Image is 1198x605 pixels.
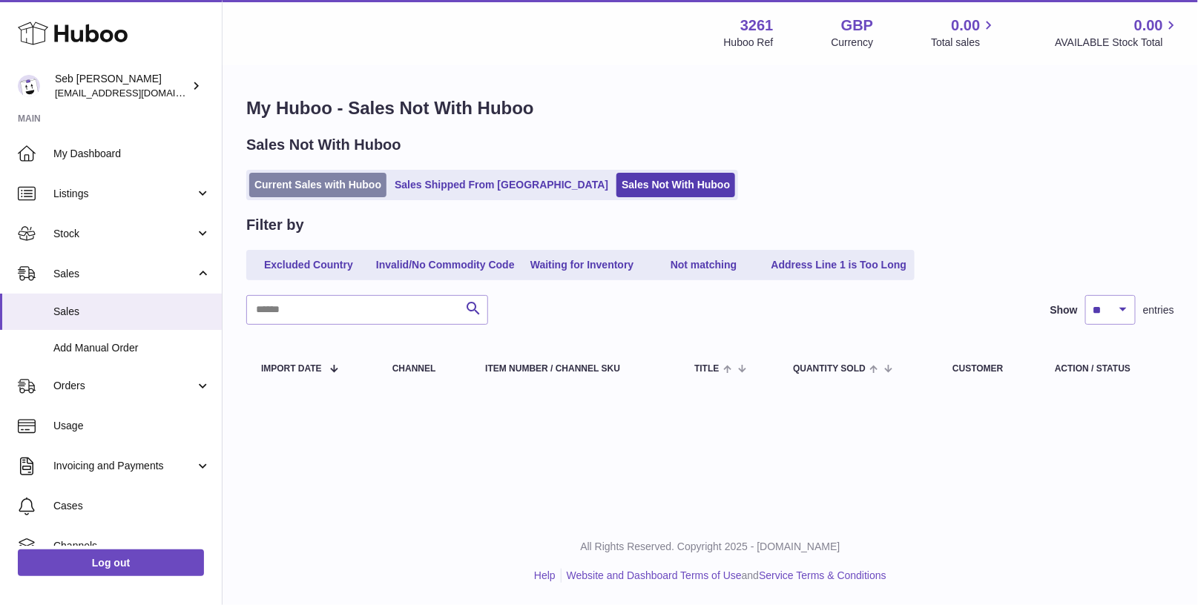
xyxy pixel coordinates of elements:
[534,569,556,581] a: Help
[53,227,195,241] span: Stock
[952,364,1025,374] div: Customer
[724,36,774,50] div: Huboo Ref
[53,459,195,473] span: Invoicing and Payments
[1055,364,1159,374] div: Action / Status
[246,135,401,155] h2: Sales Not With Huboo
[694,364,719,374] span: Title
[562,569,886,583] li: and
[53,267,195,281] span: Sales
[931,36,997,50] span: Total sales
[246,96,1174,120] h1: My Huboo - Sales Not With Huboo
[832,36,874,50] div: Currency
[249,173,386,197] a: Current Sales with Huboo
[261,364,322,374] span: Import date
[485,364,665,374] div: Item Number / Channel SKU
[55,72,188,100] div: Seb [PERSON_NAME]
[1134,16,1163,36] span: 0.00
[616,173,735,197] a: Sales Not With Huboo
[53,187,195,201] span: Listings
[234,540,1186,554] p: All Rights Reserved. Copyright 2025 - [DOMAIN_NAME]
[645,253,763,277] a: Not matching
[53,305,211,319] span: Sales
[931,16,997,50] a: 0.00 Total sales
[249,253,368,277] a: Excluded Country
[53,499,211,513] span: Cases
[53,539,211,553] span: Channels
[523,253,642,277] a: Waiting for Inventory
[389,173,613,197] a: Sales Shipped From [GEOGRAPHIC_DATA]
[18,549,204,576] a: Log out
[793,364,866,374] span: Quantity Sold
[1050,303,1078,317] label: Show
[53,147,211,161] span: My Dashboard
[567,569,742,581] a: Website and Dashboard Terms of Use
[53,379,195,393] span: Orders
[1143,303,1174,317] span: entries
[740,16,774,36] strong: 3261
[53,419,211,433] span: Usage
[55,87,218,99] span: [EMAIL_ADDRESS][DOMAIN_NAME]
[841,16,873,36] strong: GBP
[952,16,981,36] span: 0.00
[759,569,886,581] a: Service Terms & Conditions
[1055,16,1180,50] a: 0.00 AVAILABLE Stock Total
[53,341,211,355] span: Add Manual Order
[18,75,40,97] img: ecom@bravefoods.co.uk
[1055,36,1180,50] span: AVAILABLE Stock Total
[246,215,304,235] h2: Filter by
[766,253,912,277] a: Address Line 1 is Too Long
[392,364,455,374] div: Channel
[371,253,520,277] a: Invalid/No Commodity Code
